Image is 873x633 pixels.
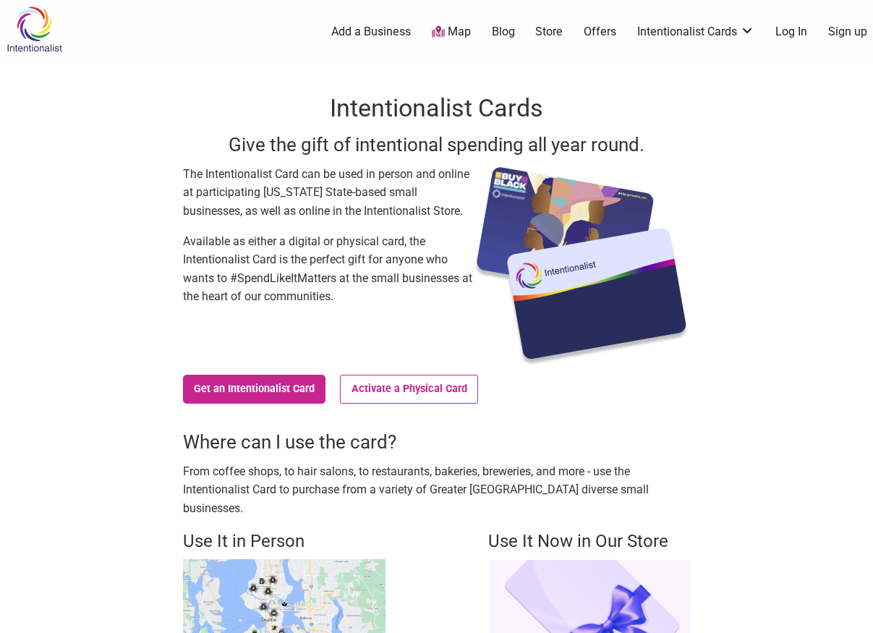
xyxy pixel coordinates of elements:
[340,375,478,404] a: Activate a Physical Card
[828,24,867,40] a: Sign up
[331,24,411,40] a: Add a Business
[584,24,616,40] a: Offers
[492,24,515,40] a: Blog
[535,24,563,40] a: Store
[183,530,386,554] h4: Use It in Person
[472,165,691,368] img: Intentionalist Card
[183,132,691,158] h3: Give the gift of intentional spending all year round.
[488,530,691,554] h4: Use It Now in Our Store
[183,232,472,306] p: Available as either a digital or physical card, the Intentionalist Card is the perfect gift for a...
[183,375,326,404] a: Get an Intentionalist Card
[183,91,691,126] h1: Intentionalist Cards
[183,165,472,221] p: The Intentionalist Card can be used in person and online at participating [US_STATE] State-based ...
[775,24,807,40] a: Log In
[183,462,691,518] p: From coffee shops, to hair salons, to restaurants, bakeries, breweries, and more - use the Intent...
[432,24,471,41] a: Map
[183,429,691,455] h3: Where can I use the card?
[637,24,754,40] a: Intentionalist Cards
